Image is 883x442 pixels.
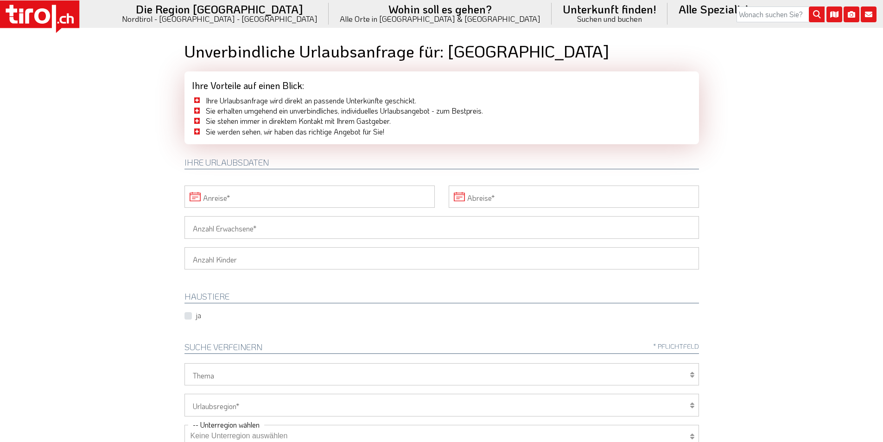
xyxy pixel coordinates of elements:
[737,6,825,22] input: Wonach suchen Sie?
[192,116,692,126] li: Sie stehen immer in direktem Kontakt mit Ihrem Gastgeber.
[196,310,201,320] label: ja
[184,158,699,169] h2: Ihre Urlaubsdaten
[192,106,692,116] li: Sie erhalten umgehend ein unverbindliches, individuelles Urlaubsangebot - zum Bestpreis.
[563,15,656,23] small: Suchen und buchen
[122,15,318,23] small: Nordtirol - [GEOGRAPHIC_DATA] - [GEOGRAPHIC_DATA]
[184,343,699,354] h2: Suche verfeinern
[184,292,699,303] h2: HAUSTIERE
[184,71,699,96] div: Ihre Vorteile auf einen Blick:
[826,6,842,22] i: Karte öffnen
[192,96,692,106] li: Ihre Urlaubsanfrage wird direkt an passende Unterkünfte geschickt.
[192,127,692,137] li: Sie werden sehen, wir haben das richtige Angebot für Sie!
[340,15,540,23] small: Alle Orte in [GEOGRAPHIC_DATA] & [GEOGRAPHIC_DATA]
[653,343,699,350] span: * Pflichtfeld
[184,42,699,60] h1: Unverbindliche Urlaubsanfrage für: [GEOGRAPHIC_DATA]
[861,6,877,22] i: Kontakt
[844,6,859,22] i: Fotogalerie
